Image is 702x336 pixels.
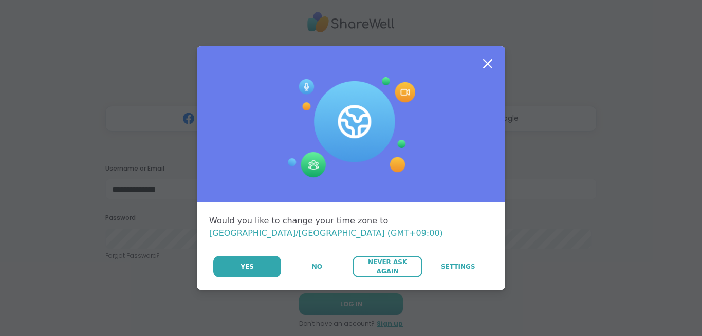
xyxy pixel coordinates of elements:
span: Settings [441,262,475,271]
div: Would you like to change your time zone to [209,215,493,239]
button: Yes [213,256,281,277]
a: Settings [423,256,493,277]
span: No [312,262,322,271]
img: Session Experience [287,77,415,178]
button: No [282,256,352,277]
span: Yes [241,262,254,271]
span: [GEOGRAPHIC_DATA]/[GEOGRAPHIC_DATA] (GMT+09:00) [209,228,443,238]
span: Never Ask Again [358,257,417,276]
button: Never Ask Again [353,256,422,277]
